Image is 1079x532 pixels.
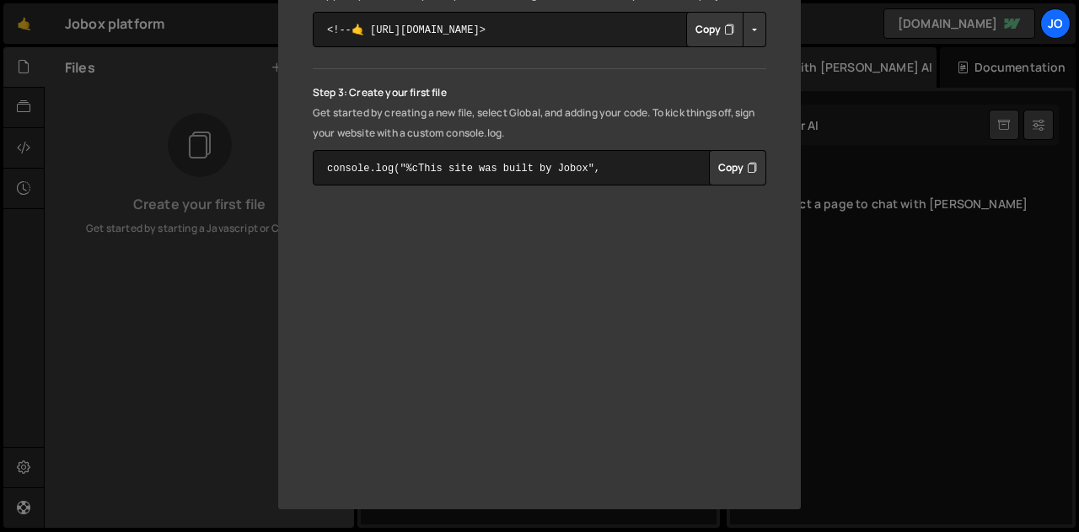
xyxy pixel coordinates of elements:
p: Get started by creating a new file, select Global, and adding your code. To kick things off, sign... [313,103,766,143]
button: Copy [709,150,766,185]
a: Jo [1040,8,1071,39]
iframe: YouTube video player [313,223,766,479]
button: Copy [686,12,743,47]
textarea: console.log("%cThis site was built by Jobox", "background:blue;color:#fff;padding: 8px;"); [313,150,766,185]
textarea: <!--🤙 [URL][DOMAIN_NAME]> <script>document.addEventListener("DOMContentLoaded", function() {funct... [313,12,766,47]
div: Button group with nested dropdown [709,150,766,185]
div: Button group with nested dropdown [686,12,766,47]
p: Step 3: Create your first file [313,83,766,103]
